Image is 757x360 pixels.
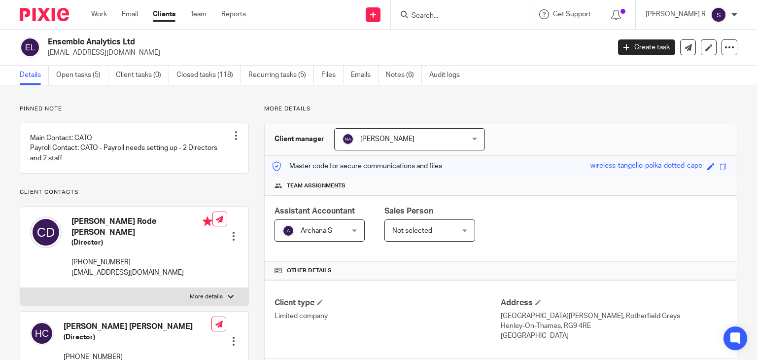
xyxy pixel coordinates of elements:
p: More details [264,105,737,113]
img: svg%3E [20,37,40,58]
a: Closed tasks (118) [176,66,241,85]
p: [PHONE_NUMBER] [71,257,212,267]
h4: [PERSON_NAME] Rode [PERSON_NAME] [71,216,212,238]
a: Open tasks (5) [56,66,108,85]
span: [PERSON_NAME] [360,136,414,143]
span: Archana S [301,227,332,234]
img: svg%3E [30,216,62,248]
h5: (Director) [71,238,212,248]
h4: Client type [275,298,501,308]
span: Assistant Accountant [275,207,355,215]
div: wireless-tangello-polka-dotted-cape [590,161,702,172]
span: Other details [287,267,332,275]
span: Team assignments [287,182,345,190]
h3: Client manager [275,134,324,144]
img: svg%3E [30,322,54,345]
p: Henley-On-Thames, RG9 4RE [501,321,727,331]
a: Details [20,66,49,85]
input: Search [411,12,499,21]
p: More details [190,293,223,301]
p: [EMAIL_ADDRESS][DOMAIN_NAME] [48,48,603,58]
p: Pinned note [20,105,249,113]
a: Client tasks (0) [116,66,169,85]
p: Limited company [275,311,501,321]
a: Create task [618,39,675,55]
span: Get Support [553,11,591,18]
a: Recurring tasks (5) [248,66,314,85]
p: [EMAIL_ADDRESS][DOMAIN_NAME] [71,268,212,278]
img: svg%3E [282,225,294,237]
p: [PERSON_NAME] R [646,9,706,19]
a: Work [91,9,107,19]
p: [GEOGRAPHIC_DATA] [501,331,727,341]
img: svg%3E [711,7,726,23]
p: Master code for secure communications and files [272,161,442,171]
img: svg%3E [342,133,354,145]
a: Notes (6) [386,66,422,85]
img: Pixie [20,8,69,21]
a: Reports [221,9,246,19]
span: Not selected [392,227,432,234]
h2: Ensemble Analytics Ltd [48,37,492,47]
a: Team [190,9,206,19]
p: [GEOGRAPHIC_DATA][PERSON_NAME], Rotherfield Greys [501,311,727,321]
h4: [PERSON_NAME] [PERSON_NAME] [64,322,211,332]
p: Client contacts [20,188,249,196]
a: Files [321,66,344,85]
a: Email [122,9,138,19]
h4: Address [501,298,727,308]
a: Clients [153,9,175,19]
a: Audit logs [429,66,467,85]
h5: (Director) [64,332,211,342]
span: Sales Person [384,207,433,215]
a: Emails [351,66,378,85]
i: Primary [203,216,212,226]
